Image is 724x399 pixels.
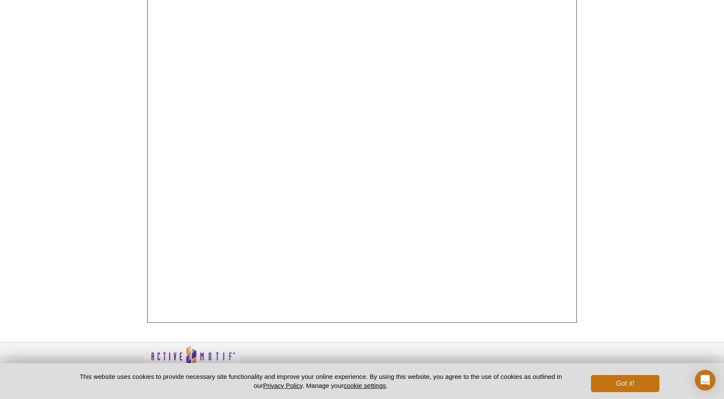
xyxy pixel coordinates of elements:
a: Privacy Policy [263,382,303,389]
button: Got it! [591,375,659,392]
div: Open Intercom Messenger [695,370,715,390]
table: Click to Verify - This site chose Symantec SSL for secure e-commerce and confidential communicati... [485,357,549,376]
button: cookie settings [344,382,386,389]
iframe: To enrich screen reader interactions, please activate Accessibility in Grammarly extension settings [153,3,571,315]
p: This website uses cookies to provide necessary site functionality and improve your online experie... [65,372,577,390]
img: Active Motif, [143,342,241,377]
